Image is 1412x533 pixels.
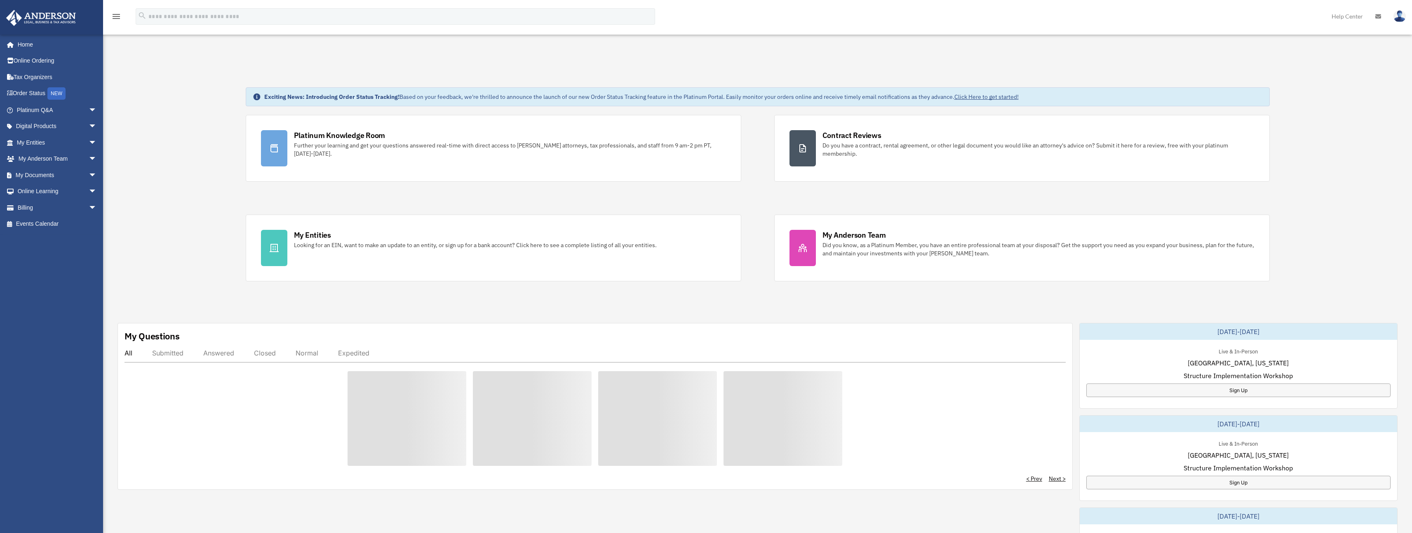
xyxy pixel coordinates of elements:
a: My Documentsarrow_drop_down [6,167,109,183]
i: search [138,11,147,20]
span: arrow_drop_down [89,102,105,119]
a: My Anderson Team Did you know, as a Platinum Member, you have an entire professional team at your... [774,215,1270,281]
a: menu [111,14,121,21]
a: Home [6,36,105,53]
img: User Pic [1393,10,1406,22]
div: Submitted [152,349,183,357]
div: Closed [254,349,276,357]
a: Online Ordering [6,53,109,69]
div: Expedited [338,349,369,357]
div: Live & In-Person [1212,439,1264,447]
span: arrow_drop_down [89,167,105,184]
div: Looking for an EIN, want to make an update to an entity, or sign up for a bank account? Click her... [294,241,657,249]
a: Sign Up [1086,476,1391,489]
a: Sign Up [1086,383,1391,397]
div: Based on your feedback, we're thrilled to announce the launch of our new Order Status Tracking fe... [264,93,1019,101]
span: arrow_drop_down [89,183,105,200]
div: [DATE]-[DATE] [1080,323,1397,340]
div: My Questions [125,330,180,342]
span: arrow_drop_down [89,134,105,151]
a: Tax Organizers [6,69,109,85]
i: menu [111,12,121,21]
img: Anderson Advisors Platinum Portal [4,10,78,26]
a: Digital Productsarrow_drop_down [6,118,109,135]
span: arrow_drop_down [89,151,105,168]
a: Contract Reviews Do you have a contract, rental agreement, or other legal document you would like... [774,115,1270,182]
div: Normal [296,349,318,357]
a: My Entities Looking for an EIN, want to make an update to an entity, or sign up for a bank accoun... [246,215,741,281]
div: NEW [47,87,66,100]
div: My Anderson Team [822,230,886,240]
a: Online Learningarrow_drop_down [6,183,109,200]
a: Platinum Q&Aarrow_drop_down [6,102,109,118]
a: My Anderson Teamarrow_drop_down [6,151,109,167]
a: Click Here to get started! [954,93,1019,101]
a: Next > [1049,475,1066,483]
a: Billingarrow_drop_down [6,199,109,216]
span: arrow_drop_down [89,199,105,216]
a: < Prev [1026,475,1042,483]
span: arrow_drop_down [89,118,105,135]
div: Contract Reviews [822,130,881,140]
div: Answered [203,349,234,357]
div: [DATE]-[DATE] [1080,508,1397,524]
div: [DATE]-[DATE] [1080,416,1397,432]
a: Platinum Knowledge Room Further your learning and get your questions answered real-time with dire... [246,115,741,182]
span: [GEOGRAPHIC_DATA], [US_STATE] [1188,358,1289,368]
div: Live & In-Person [1212,346,1264,355]
span: Structure Implementation Workshop [1184,463,1293,473]
span: Structure Implementation Workshop [1184,371,1293,381]
div: My Entities [294,230,331,240]
a: Order StatusNEW [6,85,109,102]
strong: Exciting News: Introducing Order Status Tracking! [264,93,399,101]
div: Did you know, as a Platinum Member, you have an entire professional team at your disposal? Get th... [822,241,1255,257]
span: [GEOGRAPHIC_DATA], [US_STATE] [1188,450,1289,460]
div: All [125,349,132,357]
div: Platinum Knowledge Room [294,130,385,140]
a: My Entitiesarrow_drop_down [6,134,109,151]
div: Further your learning and get your questions answered real-time with direct access to [PERSON_NAM... [294,141,726,158]
div: Do you have a contract, rental agreement, or other legal document you would like an attorney's ad... [822,141,1255,158]
a: Events Calendar [6,216,109,232]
